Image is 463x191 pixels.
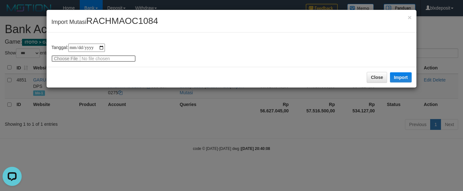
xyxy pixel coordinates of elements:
button: Close [367,72,387,83]
button: Close [408,14,412,21]
button: Import [390,72,412,82]
button: Open LiveChat chat widget [3,3,22,22]
span: × [408,14,412,21]
span: Import Mutasi [51,19,158,25]
span: RACHMAOC1084 [86,16,158,26]
div: Tanggal: [51,44,412,62]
